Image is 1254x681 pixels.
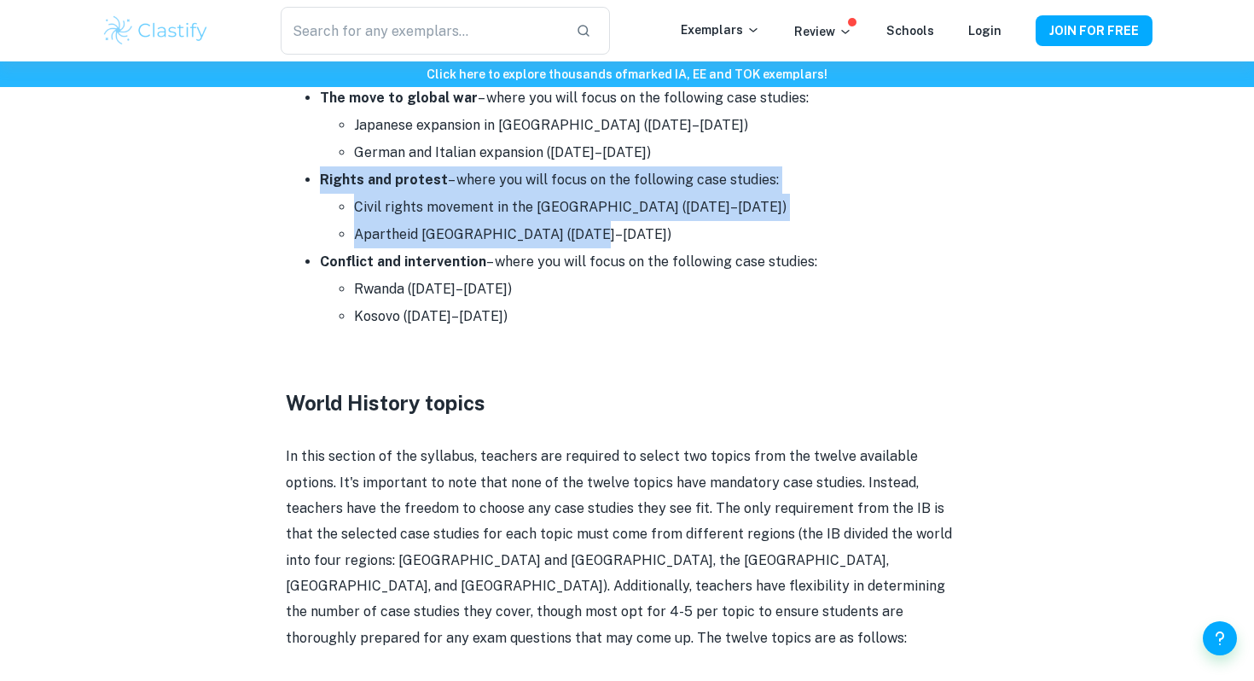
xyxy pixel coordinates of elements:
button: JOIN FOR FREE [1036,15,1152,46]
h6: Click here to explore thousands of marked IA, EE and TOK exemplars ! [3,65,1251,84]
img: Clastify logo [102,14,210,48]
strong: The move to global war [320,90,478,106]
a: Schools [886,24,934,38]
li: Civil rights movement in the [GEOGRAPHIC_DATA] ([DATE]–[DATE]) [354,194,968,221]
li: Apartheid [GEOGRAPHIC_DATA] ([DATE]–[DATE]) [354,221,968,248]
p: Exemplars [681,20,760,39]
li: – where you will focus on the following case studies: [320,248,968,330]
li: Rwanda ([DATE]–[DATE]) [354,276,968,303]
li: German and Italian expansion ([DATE]–[DATE]) [354,139,968,166]
li: – where you will focus on the following case studies: [320,166,968,248]
h3: World History topics [286,387,968,418]
li: Kosovo ([DATE]–[DATE]) [354,303,968,330]
strong: Conflict and intervention [320,253,486,270]
li: Japanese expansion in [GEOGRAPHIC_DATA] ([DATE]–[DATE]) [354,112,968,139]
input: Search for any exemplars... [281,7,562,55]
p: In this section of the syllabus, teachers are required to select two topics from the twelve avail... [286,444,968,651]
button: Help and Feedback [1203,621,1237,655]
a: Login [968,24,1001,38]
strong: Rights and protest [320,172,448,188]
p: Review [794,22,852,41]
li: – where you will focus on the following case studies: [320,84,968,166]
